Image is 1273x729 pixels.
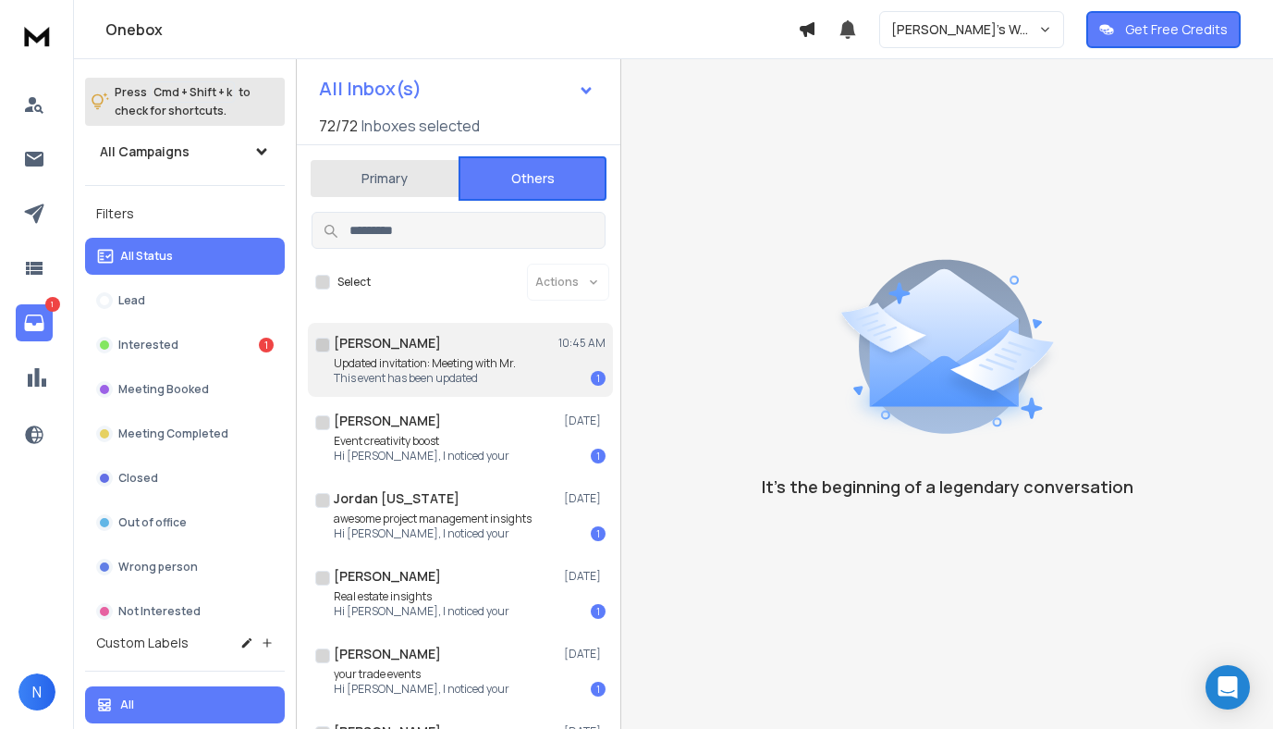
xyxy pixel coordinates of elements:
[591,371,606,386] div: 1
[311,158,459,199] button: Primary
[18,19,55,53] img: logo
[334,334,441,352] h1: [PERSON_NAME]
[564,414,606,428] p: [DATE]
[85,504,285,541] button: Out of office
[120,249,173,264] p: All Status
[334,356,516,371] p: Updated invitation: Meeting with Mr.
[85,549,285,586] button: Wrong person
[105,19,798,41] h1: Onebox
[334,567,441,586] h1: [PERSON_NAME]
[115,83,251,120] p: Press to check for shortcuts.
[334,682,509,697] p: Hi [PERSON_NAME], I noticed your
[591,604,606,619] div: 1
[1206,665,1250,710] div: Open Intercom Messenger
[334,512,532,526] p: awesome project management insights
[591,526,606,541] div: 1
[120,698,134,712] p: All
[564,491,606,506] p: [DATE]
[118,604,201,619] p: Not Interested
[85,415,285,452] button: Meeting Completed
[151,81,235,103] span: Cmd + Shift + k
[85,201,285,227] h3: Filters
[591,449,606,463] div: 1
[85,371,285,408] button: Meeting Booked
[45,297,60,312] p: 1
[16,304,53,341] a: 1
[334,604,509,619] p: Hi [PERSON_NAME], I noticed your
[85,327,285,364] button: Interested1
[259,338,274,352] div: 1
[85,593,285,630] button: Not Interested
[18,673,55,710] button: N
[118,382,209,397] p: Meeting Booked
[558,336,606,351] p: 10:45 AM
[891,20,1038,39] p: [PERSON_NAME]'s Workspace
[334,589,509,604] p: Real estate insights
[304,70,609,107] button: All Inbox(s)
[118,471,158,486] p: Closed
[334,371,516,386] p: This event has been updated
[334,434,509,449] p: Event creativity boost
[334,667,509,682] p: your trade events
[319,80,422,98] h1: All Inbox(s)
[85,133,285,170] button: All Campaigns
[85,686,285,723] button: All
[337,275,371,290] label: Select
[361,115,480,137] h3: Inboxes selected
[118,426,228,441] p: Meeting Completed
[118,515,187,530] p: Out of office
[564,569,606,584] p: [DATE]
[118,338,178,352] p: Interested
[762,474,1133,500] p: It’s the beginning of a legendary conversation
[591,682,606,697] div: 1
[85,238,285,275] button: All Status
[100,142,190,161] h1: All Campaigns
[96,634,189,652] h3: Custom Labels
[85,282,285,319] button: Lead
[319,115,358,137] span: 72 / 72
[1125,20,1228,39] p: Get Free Credits
[334,645,441,663] h1: [PERSON_NAME]
[459,156,606,201] button: Others
[1086,11,1241,48] button: Get Free Credits
[118,560,198,575] p: Wrong person
[334,489,459,508] h1: Jordan [US_STATE]
[85,460,285,497] button: Closed
[334,449,509,463] p: Hi [PERSON_NAME], I noticed your
[334,526,532,541] p: Hi [PERSON_NAME], I noticed your
[118,293,145,308] p: Lead
[564,647,606,661] p: [DATE]
[334,412,441,430] h1: [PERSON_NAME]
